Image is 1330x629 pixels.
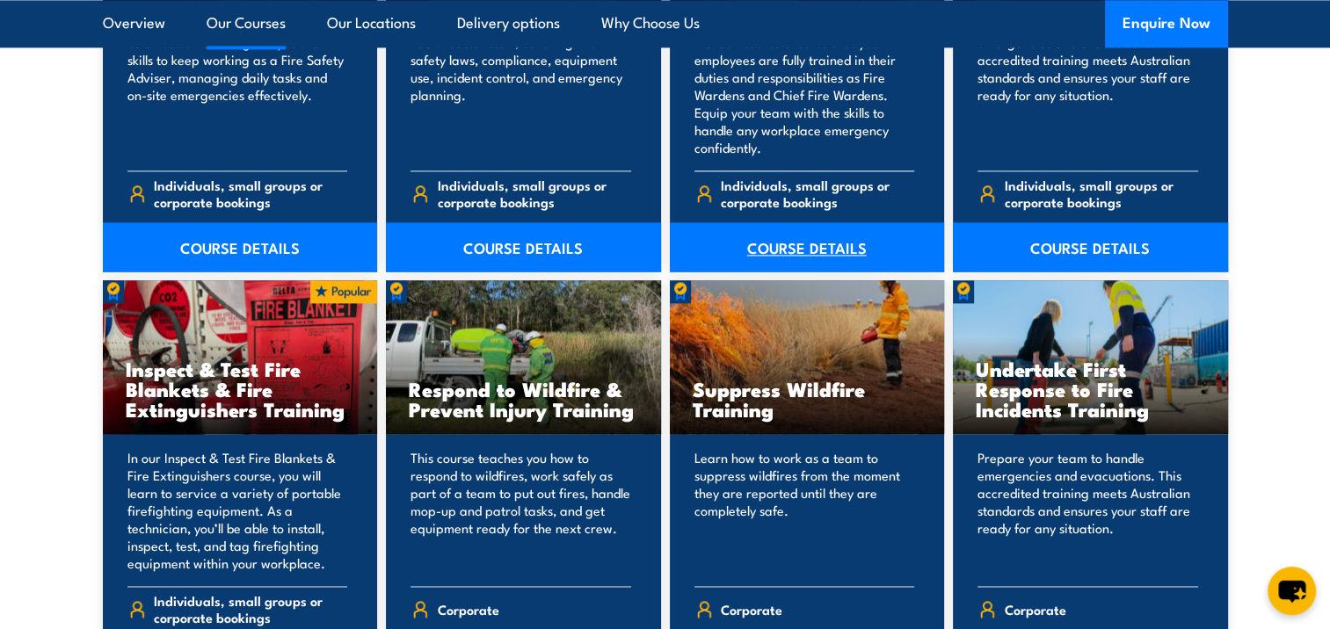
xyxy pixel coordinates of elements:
[1005,177,1198,210] span: Individuals, small groups or corporate bookings
[1005,596,1066,623] span: Corporate
[386,222,661,271] a: COURSE DETAILS
[721,596,782,623] span: Corporate
[976,358,1205,419] h3: Undertake First Response to Fire Incidents Training
[693,379,922,419] h3: Suppress Wildfire Training
[1268,567,1316,615] button: chat-button
[411,449,631,572] p: This course teaches you how to respond to wildfires, work safely as part of a team to put out fir...
[694,16,915,156] p: Our Fire Warden and Chief Fire Warden course ensures that your employees are fully trained in the...
[953,222,1228,271] a: COURSE DETAILS
[978,449,1198,572] p: Prepare your team to handle emergencies and evacuations. This accredited training meets Australia...
[721,177,914,210] span: Individuals, small groups or corporate bookings
[127,449,348,572] p: In our Inspect & Test Fire Blankets & Fire Extinguishers course, you will learn to service a vari...
[438,177,631,210] span: Individuals, small groups or corporate bookings
[126,358,355,419] h3: Inspect & Test Fire Blankets & Fire Extinguishers Training
[154,592,347,625] span: Individuals, small groups or corporate bookings
[127,16,348,156] p: Our Fire Safety Adviser re-certification course gives you the skills to keep working as a Fire Sa...
[978,16,1198,156] p: Prepare your team to handle emergencies and evacuations. This accredited training meets Australia...
[411,16,631,156] p: NSW Fire Safety Officer training for health sector staff, covering fire safety laws, compliance, ...
[670,222,945,271] a: COURSE DETAILS
[154,177,347,210] span: Individuals, small groups or corporate bookings
[438,596,499,623] span: Corporate
[694,449,915,572] p: Learn how to work as a team to suppress wildfires from the moment they are reported until they ar...
[103,222,378,271] a: COURSE DETAILS
[409,379,638,419] h3: Respond to Wildfire & Prevent Injury Training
